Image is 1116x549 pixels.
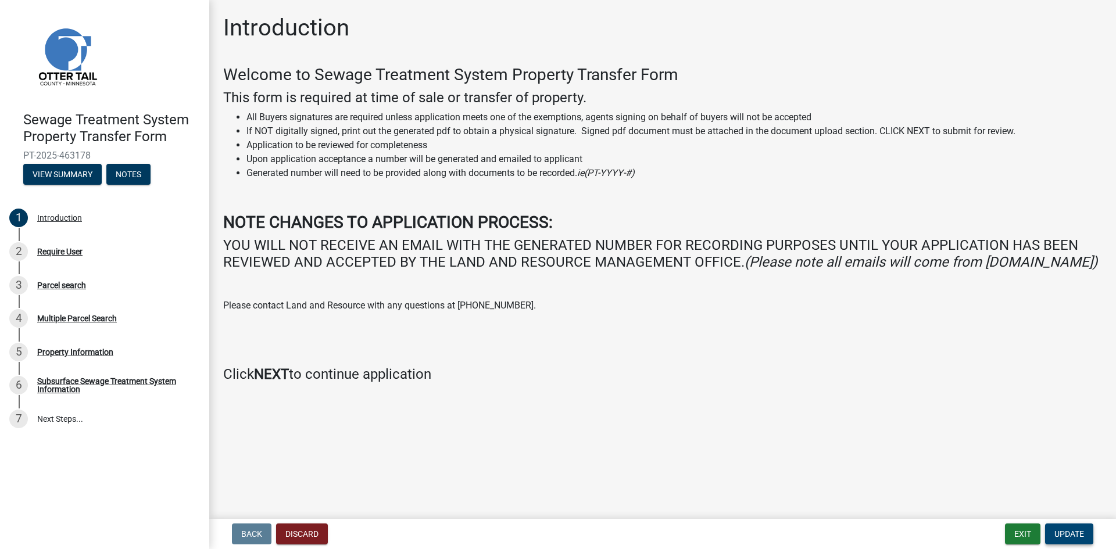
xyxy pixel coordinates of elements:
h4: Sewage Treatment System Property Transfer Form [23,112,200,145]
p: Please contact Land and Resource with any questions at [PHONE_NUMBER]. [223,299,1102,313]
button: Back [232,523,271,544]
button: Exit [1005,523,1040,544]
div: Property Information [37,348,113,356]
div: 5 [9,343,28,361]
li: All Buyers signatures are required unless application meets one of the exemptions, agents signing... [246,110,1102,124]
h3: Welcome to Sewage Treatment System Property Transfer Form [223,65,1102,85]
h1: Introduction [223,14,349,42]
strong: NEXT [254,366,289,382]
i: (Please note all emails will come from [DOMAIN_NAME]) [745,254,1097,270]
h4: YOU WILL NOT RECEIVE AN EMAIL WITH THE GENERATED NUMBER FOR RECORDING PURPOSES UNTIL YOUR APPLICA... [223,237,1102,271]
div: Parcel search [37,281,86,289]
button: Notes [106,164,151,185]
div: Introduction [37,214,82,222]
div: 7 [9,410,28,428]
i: ie(PT-YYYY-#) [577,167,635,178]
h4: This form is required at time of sale or transfer of property. [223,89,1102,106]
button: Update [1045,523,1093,544]
li: Application to be reviewed for completeness [246,138,1102,152]
strong: NOTE CHANGES TO APPLICATION PROCESS: [223,213,553,232]
span: PT-2025-463178 [23,150,186,161]
wm-modal-confirm: Notes [106,170,151,180]
button: Discard [276,523,328,544]
div: 4 [9,309,28,328]
div: Multiple Parcel Search [37,314,117,322]
span: Back [241,529,262,539]
img: Otter Tail County, Minnesota [23,12,110,99]
div: 2 [9,242,28,261]
wm-modal-confirm: Summary [23,170,102,180]
button: View Summary [23,164,102,185]
span: Update [1054,529,1084,539]
div: 6 [9,376,28,394]
div: 3 [9,276,28,295]
li: Generated number will need to be provided along with documents to be recorded. [246,166,1102,180]
li: If NOT digitally signed, print out the generated pdf to obtain a physical signature. Signed pdf d... [246,124,1102,138]
h4: Click to continue application [223,366,1102,383]
div: 1 [9,209,28,227]
div: Subsurface Sewage Treatment System Information [37,377,191,393]
li: Upon application acceptance a number will be generated and emailed to applicant [246,152,1102,166]
div: Require User [37,247,83,256]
